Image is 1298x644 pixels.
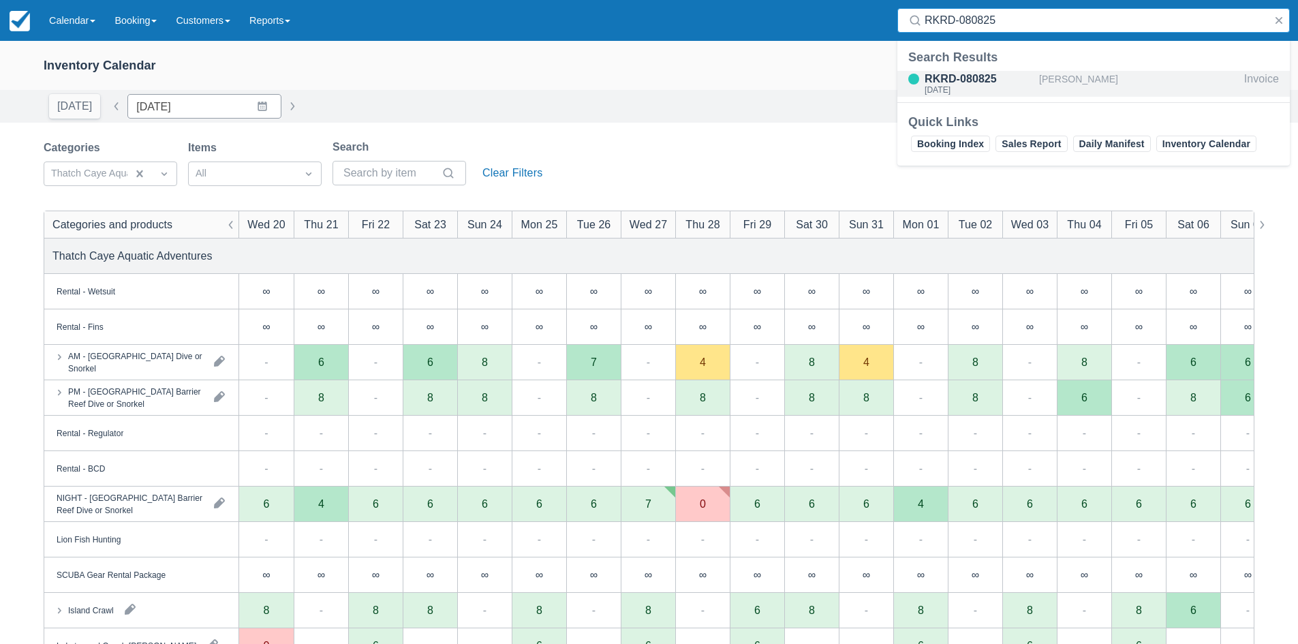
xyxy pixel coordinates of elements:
div: ∞ [1190,569,1197,580]
div: - [264,531,268,547]
div: ∞ [893,557,948,593]
div: Lion Fish Hunting [57,533,121,545]
div: 6 [730,487,784,522]
div: 8 [1081,356,1087,367]
div: - [1028,425,1032,441]
div: ∞ [239,274,294,309]
div: - [483,425,486,441]
a: Sales Report [995,136,1067,152]
div: ∞ [699,569,707,580]
div: ∞ [457,309,512,345]
div: ∞ [1111,557,1166,593]
div: 4 [863,356,869,367]
div: ∞ [1190,321,1197,332]
div: ∞ [621,274,675,309]
div: ∞ [839,309,893,345]
div: - [264,389,268,405]
div: ∞ [863,569,870,580]
div: 6 [264,498,270,509]
div: ∞ [645,321,652,332]
div: ∞ [730,274,784,309]
div: ∞ [784,309,839,345]
div: - [1137,531,1141,547]
div: NIGHT - [GEOGRAPHIC_DATA] Barrier Reef Dive or Snorkel [57,491,203,516]
div: 0 [675,487,730,522]
span: Dropdown icon [157,167,171,181]
a: RKRD-080825[DATE][PERSON_NAME]Invoice [897,71,1290,97]
div: ∞ [675,309,730,345]
div: ∞ [699,321,707,332]
div: Thu 28 [685,216,720,232]
div: 6 [373,498,379,509]
div: ∞ [1026,569,1034,580]
div: Tue 26 [577,216,611,232]
div: ∞ [784,557,839,593]
div: ∞ [294,557,348,593]
div: 6 [348,487,403,522]
div: - [1083,425,1086,441]
div: 8 [809,392,815,403]
div: - [264,460,268,476]
div: - [1192,460,1195,476]
div: ∞ [1111,274,1166,309]
div: 6 [972,498,978,509]
div: ∞ [512,557,566,593]
div: ∞ [948,557,1002,593]
div: [DATE] [925,86,1034,94]
div: ∞ [972,569,979,580]
div: 6 [784,487,839,522]
div: ∞ [512,274,566,309]
div: ∞ [1244,286,1252,296]
div: ∞ [294,274,348,309]
div: Wed 20 [247,216,285,232]
div: 6 [457,487,512,522]
div: 8 [427,392,433,403]
div: ∞ [1002,309,1057,345]
div: - [756,531,759,547]
div: ∞ [1190,286,1197,296]
div: - [320,460,323,476]
div: ∞ [372,286,380,296]
div: - [483,531,486,547]
div: ∞ [1135,286,1143,296]
div: 6 [482,498,488,509]
div: ∞ [863,286,870,296]
div: 4 [318,498,324,509]
div: ∞ [808,286,816,296]
div: 6 [1081,498,1087,509]
div: ∞ [893,309,948,345]
label: Categories [44,140,106,156]
div: ∞ [1081,321,1088,332]
div: - [592,425,596,441]
div: 6 [1136,498,1142,509]
div: ∞ [318,569,325,580]
div: Wed 27 [630,216,667,232]
div: Sat 23 [414,216,446,232]
div: - [429,425,432,441]
div: ∞ [403,274,457,309]
div: SCUBA Gear Rental Package [57,568,166,581]
div: - [1246,460,1250,476]
div: - [701,531,705,547]
div: Mon 01 [903,216,940,232]
div: Inventory Calendar [44,58,156,74]
div: ∞ [675,557,730,593]
div: - [701,460,705,476]
div: ∞ [239,309,294,345]
div: - [865,531,868,547]
div: 6 [1111,487,1166,522]
div: - [865,425,868,441]
div: Sat 30 [796,216,828,232]
div: ∞ [590,569,598,580]
div: 7 [591,356,597,367]
div: ∞ [1026,286,1034,296]
div: Tue 02 [959,216,993,232]
div: Rental - BCD [57,462,105,474]
div: ∞ [427,569,434,580]
div: 4 [918,498,924,509]
div: - [538,425,541,441]
div: ∞ [262,321,270,332]
div: - [919,531,923,547]
div: ∞ [262,569,270,580]
div: ∞ [754,321,761,332]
